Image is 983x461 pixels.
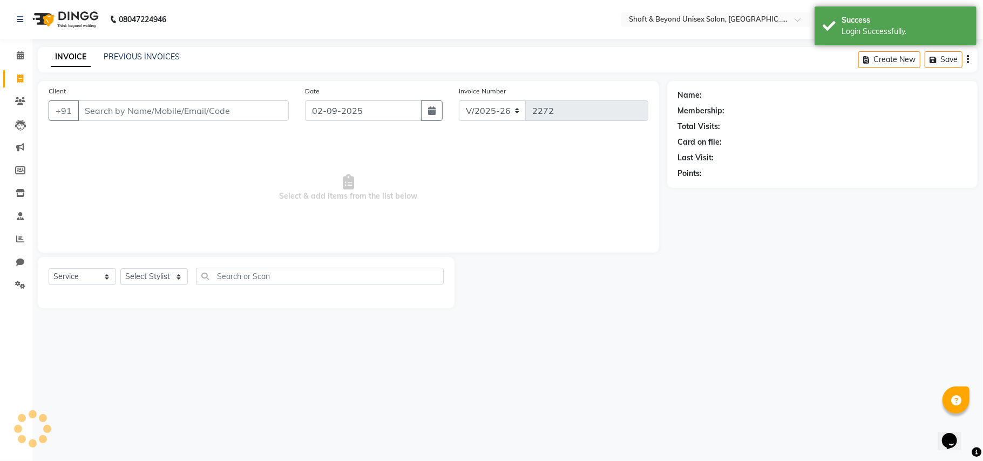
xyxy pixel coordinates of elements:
[104,52,180,62] a: PREVIOUS INVOICES
[925,51,962,68] button: Save
[78,100,289,121] input: Search by Name/Mobile/Email/Code
[51,48,91,67] a: INVOICE
[678,168,702,179] div: Points:
[305,86,320,96] label: Date
[678,137,722,148] div: Card on file:
[678,121,721,132] div: Total Visits:
[49,100,79,121] button: +91
[938,418,972,450] iframe: chat widget
[49,86,66,96] label: Client
[678,152,714,164] div: Last Visit:
[842,26,968,37] div: Login Successfully.
[119,4,166,35] b: 08047224946
[196,268,444,284] input: Search or Scan
[678,105,725,117] div: Membership:
[858,51,920,68] button: Create New
[678,90,702,101] div: Name:
[459,86,506,96] label: Invoice Number
[842,15,968,26] div: Success
[28,4,101,35] img: logo
[49,134,648,242] span: Select & add items from the list below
